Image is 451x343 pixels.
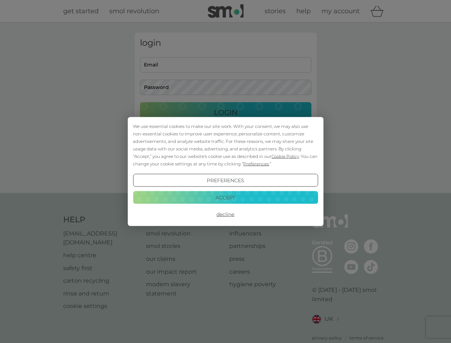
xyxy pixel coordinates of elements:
[271,154,299,159] span: Cookie Policy
[133,174,318,187] button: Preferences
[243,161,269,166] span: Preferences
[127,117,323,226] div: Cookie Consent Prompt
[133,123,318,168] div: We use essential cookies to make our site work. With your consent, we may also use non-essential ...
[133,208,318,221] button: Decline
[133,191,318,204] button: Accept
